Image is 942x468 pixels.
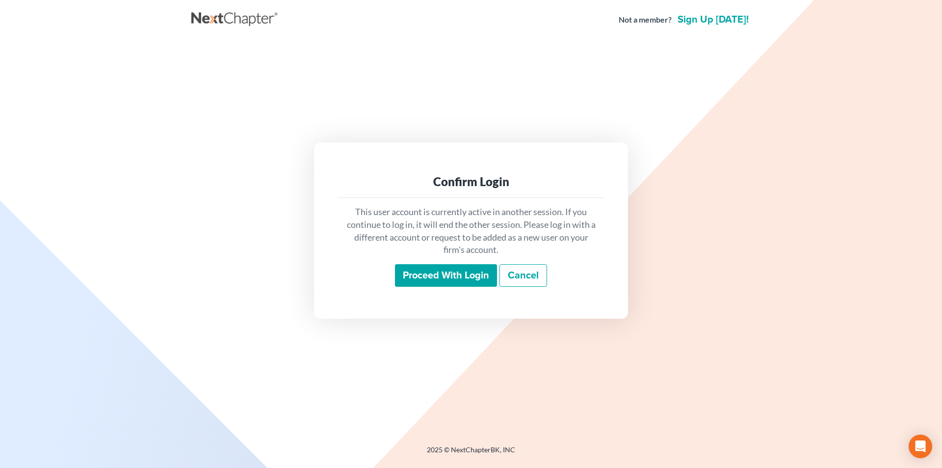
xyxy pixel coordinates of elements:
input: Proceed with login [395,264,497,287]
div: Confirm Login [345,174,597,190]
a: Sign up [DATE]! [676,15,751,25]
strong: Not a member? [619,14,672,26]
a: Cancel [499,264,547,287]
p: This user account is currently active in another session. If you continue to log in, it will end ... [345,206,597,256]
div: Open Intercom Messenger [909,435,932,458]
div: 2025 © NextChapterBK, INC [191,445,751,463]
